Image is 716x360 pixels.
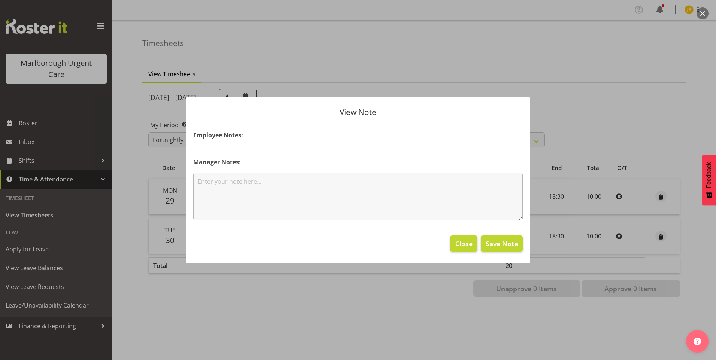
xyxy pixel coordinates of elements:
h4: Employee Notes: [193,131,523,140]
span: Feedback [706,162,712,188]
button: Feedback - Show survey [702,155,716,205]
span: Save Note [486,239,518,248]
h4: Manager Notes: [193,158,523,167]
button: Close [450,235,477,252]
p: View Note [193,108,523,116]
span: Close [455,239,473,248]
img: help-xxl-2.png [694,338,701,345]
button: Save Note [481,235,523,252]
